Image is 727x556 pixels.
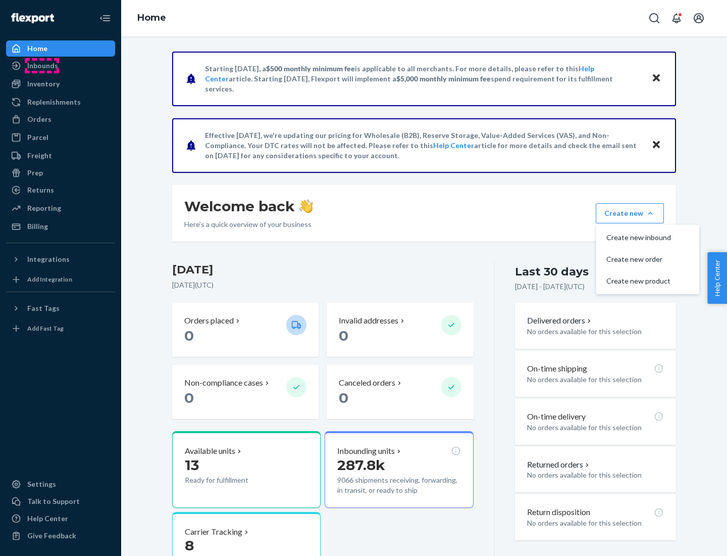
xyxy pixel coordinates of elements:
[6,40,115,57] a: Home
[299,199,313,213] img: hand-wave emoji
[27,43,47,54] div: Home
[6,182,115,198] a: Returns
[6,528,115,544] button: Give Feedback
[205,64,642,94] p: Starting [DATE], a is applicable to all merchants. For more details, please refer to this article...
[337,475,460,495] p: 9066 shipments receiving, forwarding, in transit, or ready to ship
[185,537,194,554] span: 8
[185,526,242,538] p: Carrier Tracking
[27,303,60,313] div: Fast Tags
[27,114,51,124] div: Orders
[666,8,687,28] button: Open notifications
[527,470,664,480] p: No orders available for this selection
[172,365,319,419] button: Non-compliance cases 0
[27,168,43,178] div: Prep
[327,303,473,357] button: Invalid addresses 0
[650,138,663,153] button: Close
[433,141,474,150] a: Help Center
[11,13,54,23] img: Flexport logo
[527,518,664,528] p: No orders available for this selection
[515,264,589,280] div: Last 30 days
[6,511,115,527] a: Help Center
[598,270,697,292] button: Create new product
[6,271,115,288] a: Add Integration
[325,431,473,508] button: Inbounding units287.8k9066 shipments receiving, forwarding, in transit, or ready to ship
[339,327,348,344] span: 0
[606,256,671,263] span: Create new order
[527,315,593,327] button: Delivered orders
[396,74,491,83] span: $5,000 monthly minimum fee
[185,456,199,474] span: 13
[184,197,313,215] h1: Welcome back
[515,282,585,292] p: [DATE] - [DATE] ( UTC )
[6,76,115,92] a: Inventory
[598,249,697,270] button: Create new order
[27,479,56,489] div: Settings
[185,445,235,457] p: Available units
[339,315,398,327] p: Invalid addresses
[27,514,68,524] div: Help Center
[27,185,54,195] div: Returns
[707,252,727,304] button: Help Center
[644,8,664,28] button: Open Search Box
[337,445,395,457] p: Inbounding units
[184,377,263,389] p: Non-compliance cases
[172,431,321,508] button: Available units13Ready for fulfillment
[598,227,697,249] button: Create new inbound
[6,165,115,181] a: Prep
[6,58,115,74] a: Inbounds
[6,320,115,337] a: Add Fast Tag
[172,262,474,278] h3: [DATE]
[205,130,642,161] p: Effective [DATE], we're updating our pricing for Wholesale (B2B), Reserve Storage, Value-Added Se...
[27,275,72,284] div: Add Integration
[27,221,48,231] div: Billing
[95,8,115,28] button: Close Navigation
[527,327,664,337] p: No orders available for this selection
[606,234,671,241] span: Create new inbound
[172,280,474,290] p: [DATE] ( UTC )
[6,218,115,235] a: Billing
[339,377,395,389] p: Canceled orders
[6,94,115,110] a: Replenishments
[650,71,663,86] button: Close
[6,129,115,146] a: Parcel
[27,97,81,107] div: Replenishments
[185,475,278,485] p: Ready for fulfillment
[27,132,48,143] div: Parcel
[527,459,591,471] button: Returned orders
[137,12,166,23] a: Home
[172,303,319,357] button: Orders placed 0
[27,203,61,213] div: Reporting
[527,506,590,518] p: Return disposition
[327,365,473,419] button: Canceled orders 0
[6,111,115,127] a: Orders
[337,456,385,474] span: 287.8k
[606,277,671,285] span: Create new product
[27,61,58,71] div: Inbounds
[6,493,115,509] a: Talk to Support
[184,389,194,406] span: 0
[339,389,348,406] span: 0
[6,476,115,492] a: Settings
[6,200,115,216] a: Reporting
[27,151,52,161] div: Freight
[527,423,664,433] p: No orders available for this selection
[6,300,115,316] button: Fast Tags
[184,315,234,327] p: Orders placed
[596,203,664,223] button: Create newCreate new inboundCreate new orderCreate new product
[27,496,80,506] div: Talk to Support
[527,375,664,385] p: No orders available for this selection
[689,8,709,28] button: Open account menu
[27,79,60,89] div: Inventory
[6,148,115,164] a: Freight
[6,251,115,267] button: Integrations
[184,219,313,229] p: Here’s a quick overview of your business
[266,64,355,73] span: $500 monthly minimum fee
[27,324,64,333] div: Add Fast Tag
[129,4,174,33] ol: breadcrumbs
[527,363,587,375] p: On-time shipping
[527,411,586,423] p: On-time delivery
[27,254,70,264] div: Integrations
